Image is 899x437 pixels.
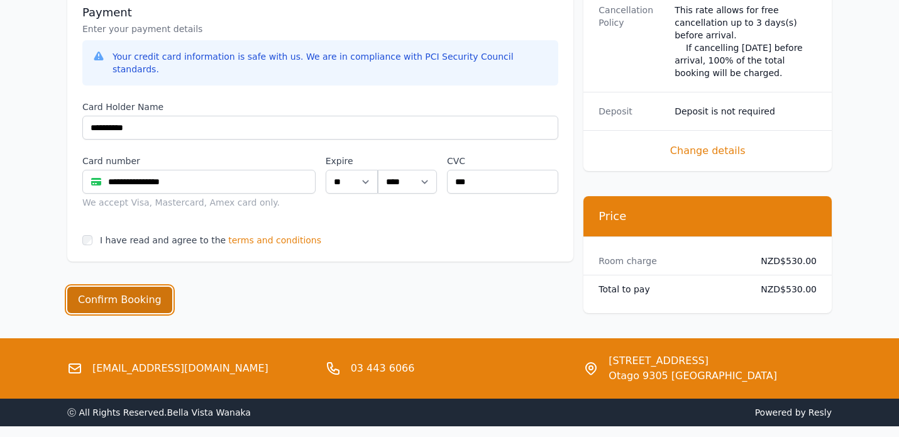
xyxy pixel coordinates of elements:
[100,235,226,245] label: I have read and agree to the
[113,50,548,75] div: Your credit card information is safe with us. We are in compliance with PCI Security Council stan...
[92,361,268,376] a: [EMAIL_ADDRESS][DOMAIN_NAME]
[326,155,378,167] label: Expire
[82,23,558,35] p: Enter your payment details
[598,143,817,158] span: Change details
[67,287,172,313] button: Confirm Booking
[751,283,817,296] dd: NZD$530.00
[609,368,777,384] span: Otago 9305 [GEOGRAPHIC_DATA]
[675,4,817,79] div: This rate allows for free cancellation up to 3 days(s) before arrival. If cancelling [DATE] befor...
[82,5,558,20] h3: Payment
[447,155,558,167] label: CVC
[82,196,316,209] div: We accept Visa, Mastercard, Amex card only.
[751,255,817,267] dd: NZD$530.00
[598,209,817,224] h3: Price
[378,155,437,167] label: .
[351,361,415,376] a: 03 443 6066
[808,407,832,418] a: Resly
[455,406,832,419] span: Powered by
[67,407,251,418] span: ⓒ All Rights Reserved. Bella Vista Wanaka
[228,234,321,246] span: terms and conditions
[598,4,665,79] dt: Cancellation Policy
[598,283,741,296] dt: Total to pay
[598,255,741,267] dt: Room charge
[598,105,665,118] dt: Deposit
[82,155,316,167] label: Card number
[675,105,817,118] dd: Deposit is not required
[609,353,777,368] span: [STREET_ADDRESS]
[82,101,558,113] label: Card Holder Name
